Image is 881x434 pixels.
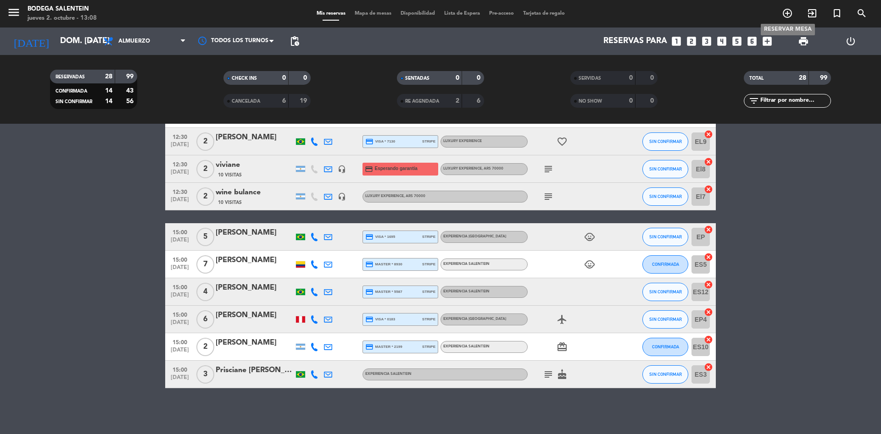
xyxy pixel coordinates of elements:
[543,369,554,380] i: subject
[704,185,713,194] i: cancel
[650,75,656,81] strong: 0
[704,130,713,139] i: cancel
[365,233,374,241] i: credit_card
[807,8,818,19] i: exit_to_app
[642,187,688,206] button: SIN CONFIRMAR
[642,365,688,384] button: SIN CONFIRMAR
[482,167,503,170] span: , ARS 70000
[746,35,758,47] i: looks_6
[704,335,713,344] i: cancel
[799,75,806,81] strong: 28
[704,253,713,262] i: cancel
[856,8,867,19] i: search
[216,187,294,198] div: wine bulance
[28,14,97,23] div: jueves 2. octubre - 13:08
[456,75,459,81] strong: 0
[105,73,112,80] strong: 28
[798,36,809,47] span: print
[579,76,601,81] span: SERVIDAS
[365,288,402,296] span: master * 5587
[405,76,429,81] span: SENTADAS
[440,11,485,16] span: Lista de Espera
[443,345,490,348] span: Experiencia Salentein
[365,194,425,198] span: LUXURY EXPERIENCE
[686,35,697,47] i: looks_two
[7,5,21,19] i: menu
[642,255,688,274] button: CONFIRMADA
[422,316,435,322] span: stripe
[289,36,300,47] span: pending_actions
[670,35,682,47] i: looks_one
[365,165,373,173] i: credit_card
[105,88,112,94] strong: 14
[422,344,435,350] span: stripe
[820,75,829,81] strong: 99
[168,336,191,347] span: 15:00
[168,169,191,180] span: [DATE]
[652,262,679,267] span: CONFIRMADA
[168,142,191,152] span: [DATE]
[485,11,519,16] span: Pre-acceso
[196,310,214,329] span: 6
[168,237,191,247] span: [DATE]
[652,344,679,349] span: CONFIRMADA
[396,11,440,16] span: Disponibilidad
[168,254,191,264] span: 15:00
[603,37,667,46] span: Reservas para
[642,310,688,329] button: SIN CONFIRMAR
[338,192,346,201] i: headset_mic
[126,73,135,80] strong: 99
[629,75,633,81] strong: 0
[338,165,346,173] i: headset_mic
[7,5,21,22] button: menu
[365,315,374,324] i: credit_card
[443,235,506,238] span: Experiencia [GEOGRAPHIC_DATA]
[350,11,396,16] span: Mapa de mesas
[557,314,568,325] i: airplanemode_active
[365,372,412,376] span: Experiencia Salentein
[28,5,97,14] div: Bodega Salentein
[642,283,688,301] button: SIN CONFIRMAR
[649,372,682,377] span: SIN CONFIRMAR
[168,347,191,357] span: [DATE]
[56,99,92,104] span: SIN CONFIRMAR
[759,96,831,106] input: Filtrar por nombre...
[168,309,191,319] span: 15:00
[557,369,568,380] i: cake
[443,262,490,266] span: Experiencia Salentein
[118,38,150,44] span: Almuerzo
[579,99,602,104] span: NO SHOW
[168,159,191,169] span: 12:30
[365,288,374,296] i: credit_card
[477,98,482,104] strong: 6
[704,308,713,317] i: cancel
[196,187,214,206] span: 2
[749,76,764,81] span: TOTAL
[168,226,191,237] span: 15:00
[649,234,682,239] span: SIN CONFIRMAR
[456,98,459,104] strong: 2
[443,167,503,170] span: LUXURY EXPERIENCE
[649,317,682,322] span: SIN CONFIRMAR
[196,255,214,274] span: 7
[216,282,294,294] div: [PERSON_NAME]
[782,8,793,19] i: add_circle_outline
[168,319,191,330] span: [DATE]
[196,338,214,356] span: 2
[168,186,191,197] span: 12:30
[282,75,286,81] strong: 0
[404,194,425,198] span: , ARS 70000
[216,364,294,376] div: Prisciane [PERSON_NAME] [PERSON_NAME]
[557,341,568,352] i: card_giftcard
[168,374,191,385] span: [DATE]
[845,36,856,47] i: power_settings_new
[443,290,490,293] span: Experiencia Salentein
[519,11,569,16] span: Tarjetas de regalo
[704,280,713,289] i: cancel
[216,309,294,321] div: [PERSON_NAME]
[168,281,191,292] span: 15:00
[584,231,595,242] i: child_care
[716,35,728,47] i: looks_4
[168,131,191,142] span: 12:30
[761,35,773,47] i: add_box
